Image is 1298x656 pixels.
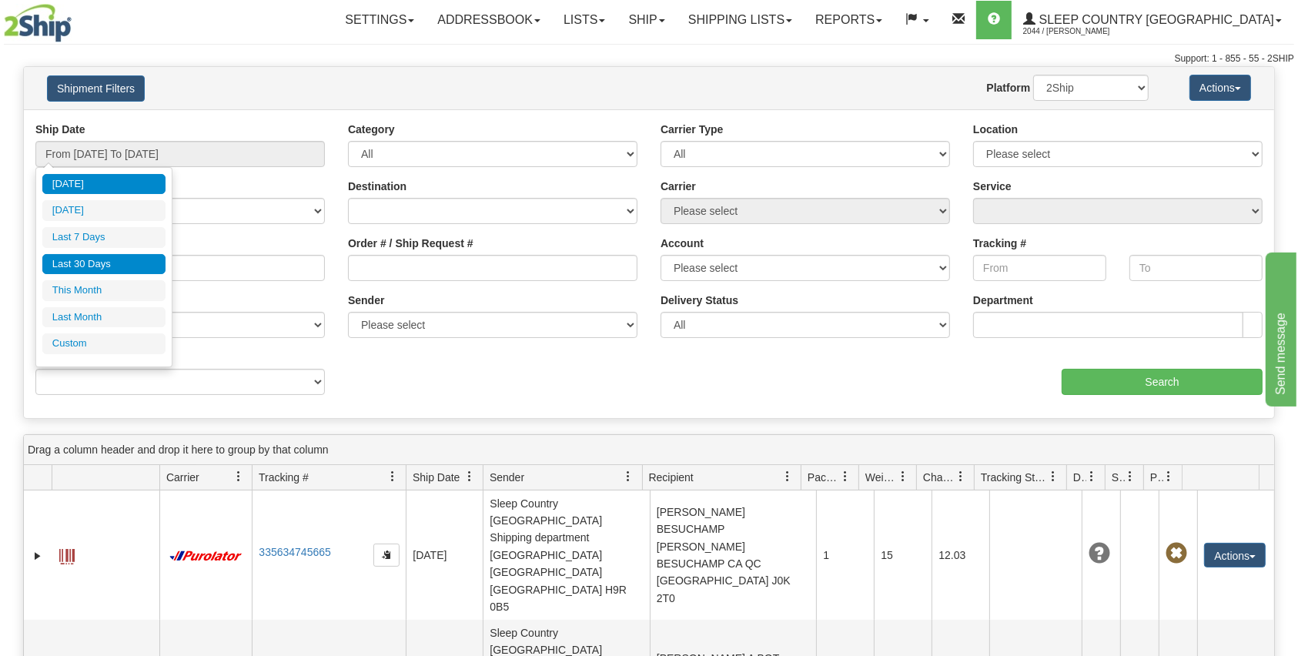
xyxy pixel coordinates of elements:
td: [DATE] [406,490,483,620]
li: Custom [42,333,166,354]
a: 335634745665 [259,546,330,558]
a: Label [59,542,75,567]
label: Account [661,236,704,251]
a: Reports [804,1,894,39]
button: Copy to clipboard [373,544,400,567]
span: Pickup Status [1150,470,1163,485]
span: Tracking # [259,470,309,485]
span: Sleep Country [GEOGRAPHIC_DATA] [1035,13,1274,26]
label: Location [973,122,1018,137]
a: Expand [30,548,45,564]
a: Packages filter column settings [832,464,858,490]
button: Actions [1204,543,1266,567]
span: Ship Date [413,470,460,485]
td: 1 [816,490,874,620]
input: To [1129,255,1263,281]
label: Service [973,179,1012,194]
td: 12.03 [932,490,989,620]
a: Ship Date filter column settings [457,464,483,490]
iframe: chat widget [1263,249,1296,407]
span: Pickup Not Assigned [1166,543,1187,564]
img: 11 - Purolator [166,551,245,562]
label: Department [973,293,1033,308]
label: Tracking # [973,236,1026,251]
li: This Month [42,280,166,301]
a: Pickup Status filter column settings [1156,464,1182,490]
li: Last 30 Days [42,254,166,275]
a: Charge filter column settings [948,464,974,490]
a: Delivery Status filter column settings [1079,464,1105,490]
span: Weight [865,470,898,485]
span: Packages [808,470,840,485]
label: Order # / Ship Request # [348,236,473,251]
button: Actions [1189,75,1251,101]
div: grid grouping header [24,435,1274,465]
li: Last Month [42,307,166,328]
a: Ship [617,1,676,39]
a: Tracking # filter column settings [380,464,406,490]
a: Recipient filter column settings [774,464,801,490]
input: From [973,255,1106,281]
span: Delivery Status [1073,470,1086,485]
label: Delivery Status [661,293,738,308]
input: Search [1062,369,1263,395]
a: Settings [333,1,426,39]
li: [DATE] [42,200,166,221]
span: Sender [490,470,524,485]
td: Sleep Country [GEOGRAPHIC_DATA] Shipping department [GEOGRAPHIC_DATA] [GEOGRAPHIC_DATA] [GEOGRAPH... [483,490,650,620]
span: Recipient [649,470,694,485]
span: Unknown [1089,543,1110,564]
span: Tracking Status [981,470,1048,485]
label: Carrier [661,179,696,194]
li: Last 7 Days [42,227,166,248]
a: Sleep Country [GEOGRAPHIC_DATA] 2044 / [PERSON_NAME] [1012,1,1293,39]
a: Shipping lists [677,1,804,39]
label: Platform [986,80,1030,95]
td: 15 [874,490,932,620]
button: Shipment Filters [47,75,145,102]
img: logo2044.jpg [4,4,72,42]
label: Sender [348,293,384,308]
a: Shipment Issues filter column settings [1117,464,1143,490]
a: Sender filter column settings [616,464,642,490]
span: 2044 / [PERSON_NAME] [1023,24,1139,39]
span: Carrier [166,470,199,485]
label: Destination [348,179,406,194]
span: Charge [923,470,955,485]
a: Carrier filter column settings [226,464,252,490]
span: Shipment Issues [1112,470,1125,485]
td: [PERSON_NAME] BESUCHAMP [PERSON_NAME] BESUCHAMP CA QC [GEOGRAPHIC_DATA] J0K 2T0 [650,490,817,620]
a: Tracking Status filter column settings [1040,464,1066,490]
div: Send message [12,9,142,28]
a: Lists [552,1,617,39]
a: Weight filter column settings [890,464,916,490]
label: Ship Date [35,122,85,137]
label: Category [348,122,395,137]
div: Support: 1 - 855 - 55 - 2SHIP [4,52,1294,65]
a: Addressbook [426,1,552,39]
label: Carrier Type [661,122,723,137]
li: [DATE] [42,174,166,195]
